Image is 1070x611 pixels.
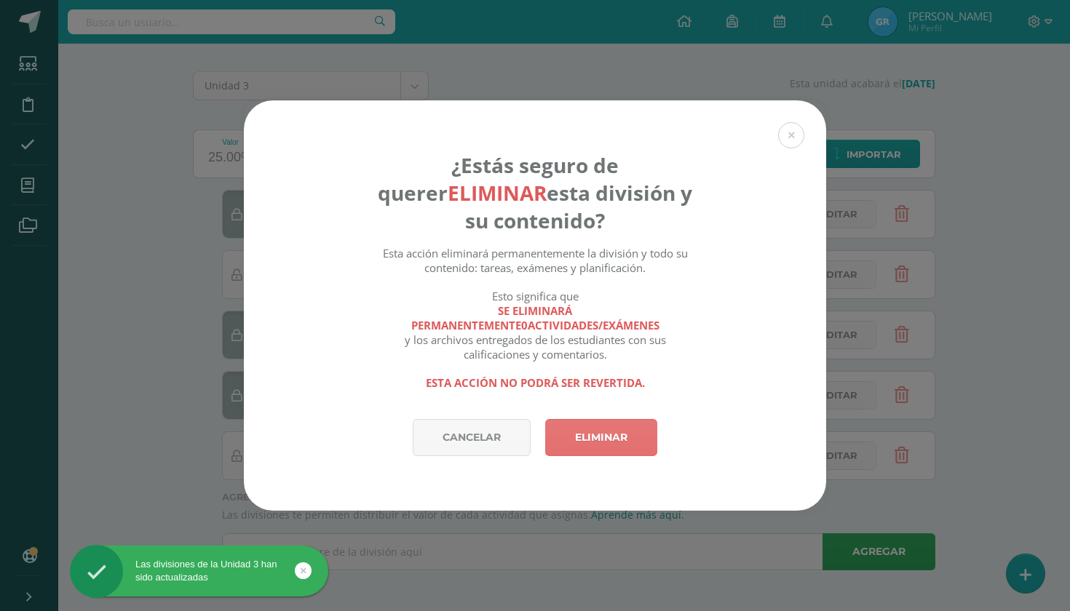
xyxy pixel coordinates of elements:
a: Eliminar [545,419,657,456]
strong: eliminar [448,179,547,207]
a: Cancelar [413,419,531,456]
div: Esto significa que y los archivos entregados de los estudiantes con sus calificaciones y comentar... [374,289,697,362]
strong: Esta acción no podrá ser revertida. [426,375,645,390]
h4: ¿Estás seguro de querer esta división y su contenido? [374,151,697,234]
span: 0 [521,318,528,332]
div: Esta acción eliminará permanentemente la división y todo su contenido: tareas, exámenes y planifi... [374,246,697,275]
button: Close (Esc) [778,122,804,148]
strong: se eliminará permanentemente actividades/exámenes [374,303,697,332]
